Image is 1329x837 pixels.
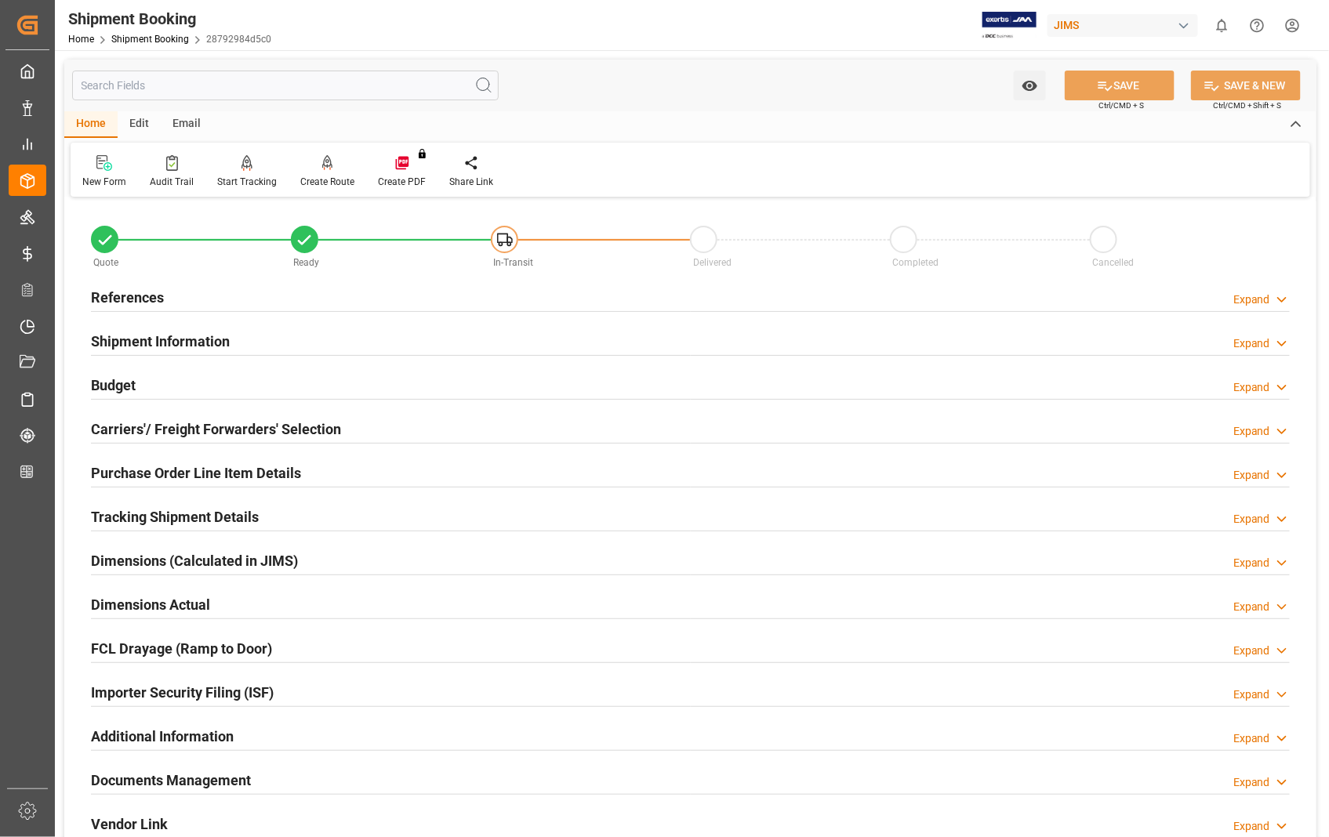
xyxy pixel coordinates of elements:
[91,331,230,352] h2: Shipment Information
[91,594,210,615] h2: Dimensions Actual
[293,257,319,268] span: Ready
[449,175,493,189] div: Share Link
[1233,818,1270,835] div: Expand
[300,175,354,189] div: Create Route
[91,462,301,484] h2: Purchase Order Line Item Details
[1233,599,1270,615] div: Expand
[1233,643,1270,659] div: Expand
[82,175,126,189] div: New Form
[161,111,212,138] div: Email
[1240,8,1275,43] button: Help Center
[68,34,94,45] a: Home
[1014,71,1046,100] button: open menu
[1233,292,1270,308] div: Expand
[91,726,234,747] h2: Additional Information
[91,813,168,835] h2: Vendor Link
[1213,100,1282,111] span: Ctrl/CMD + Shift + S
[1233,335,1270,352] div: Expand
[91,638,272,659] h2: FCL Drayage (Ramp to Door)
[91,506,259,527] h2: Tracking Shipment Details
[91,287,164,308] h2: References
[217,175,277,189] div: Start Tracking
[94,257,119,268] span: Quote
[693,257,732,268] span: Delivered
[1233,379,1270,396] div: Expand
[91,682,274,703] h2: Importer Security Filing (ISF)
[893,257,939,268] span: Completed
[1233,687,1270,703] div: Expand
[68,7,271,31] div: Shipment Booking
[64,111,118,138] div: Home
[1204,8,1240,43] button: show 0 new notifications
[1098,100,1144,111] span: Ctrl/CMD + S
[1233,511,1270,527] div: Expand
[1233,730,1270,747] div: Expand
[1233,774,1270,791] div: Expand
[91,550,298,571] h2: Dimensions (Calculated in JIMS)
[1048,10,1204,40] button: JIMS
[1191,71,1301,100] button: SAVE & NEW
[91,770,251,791] h2: Documents Management
[982,12,1037,39] img: Exertis%20JAM%20-%20Email%20Logo.jpg_1722504956.jpg
[72,71,499,100] input: Search Fields
[1065,71,1175,100] button: SAVE
[1093,257,1135,268] span: Cancelled
[1233,555,1270,571] div: Expand
[1233,423,1270,440] div: Expand
[91,375,136,396] h2: Budget
[111,34,189,45] a: Shipment Booking
[1048,14,1198,37] div: JIMS
[91,418,341,440] h2: Carriers'/ Freight Forwarders' Selection
[1233,467,1270,484] div: Expand
[493,257,533,268] span: In-Transit
[150,175,194,189] div: Audit Trail
[118,111,161,138] div: Edit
